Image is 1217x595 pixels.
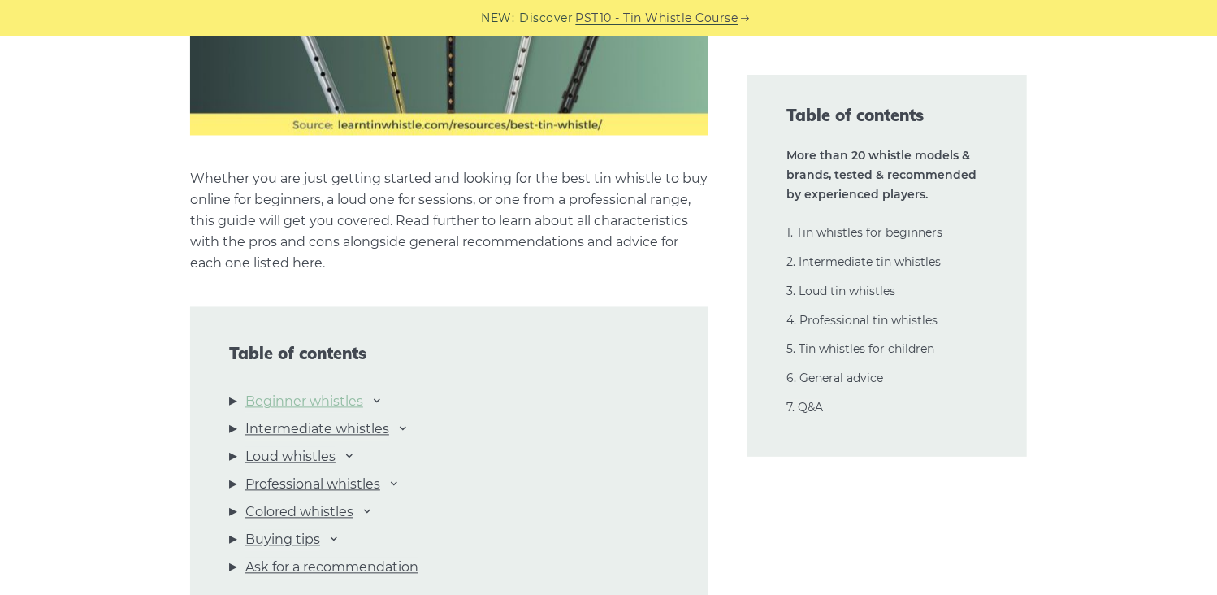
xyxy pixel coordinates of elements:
[229,345,669,364] span: Table of contents
[786,254,941,269] a: 2. Intermediate tin whistles
[786,341,934,356] a: 5. Tin whistles for children
[245,530,320,551] a: Buying tips
[786,400,823,415] a: 7. Q&A
[245,502,353,523] a: Colored whistles
[576,9,738,28] a: PST10 - Tin Whistle Course
[245,419,389,441] a: Intermediate whistles
[786,148,977,202] strong: More than 20 whistle models & brands, tested & recommended by experienced players.
[245,447,336,468] a: Loud whistles
[190,169,708,275] p: Whether you are just getting started and looking for the best tin whistle to buy online for begin...
[245,475,380,496] a: Professional whistles
[786,313,938,328] a: 4. Professional tin whistles
[482,9,515,28] span: NEW:
[245,558,418,579] a: Ask for a recommendation
[786,371,883,385] a: 6. General advice
[245,392,363,413] a: Beginner whistles
[520,9,574,28] span: Discover
[786,284,895,298] a: 3. Loud tin whistles
[786,104,988,127] span: Table of contents
[786,225,942,240] a: 1. Tin whistles for beginners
